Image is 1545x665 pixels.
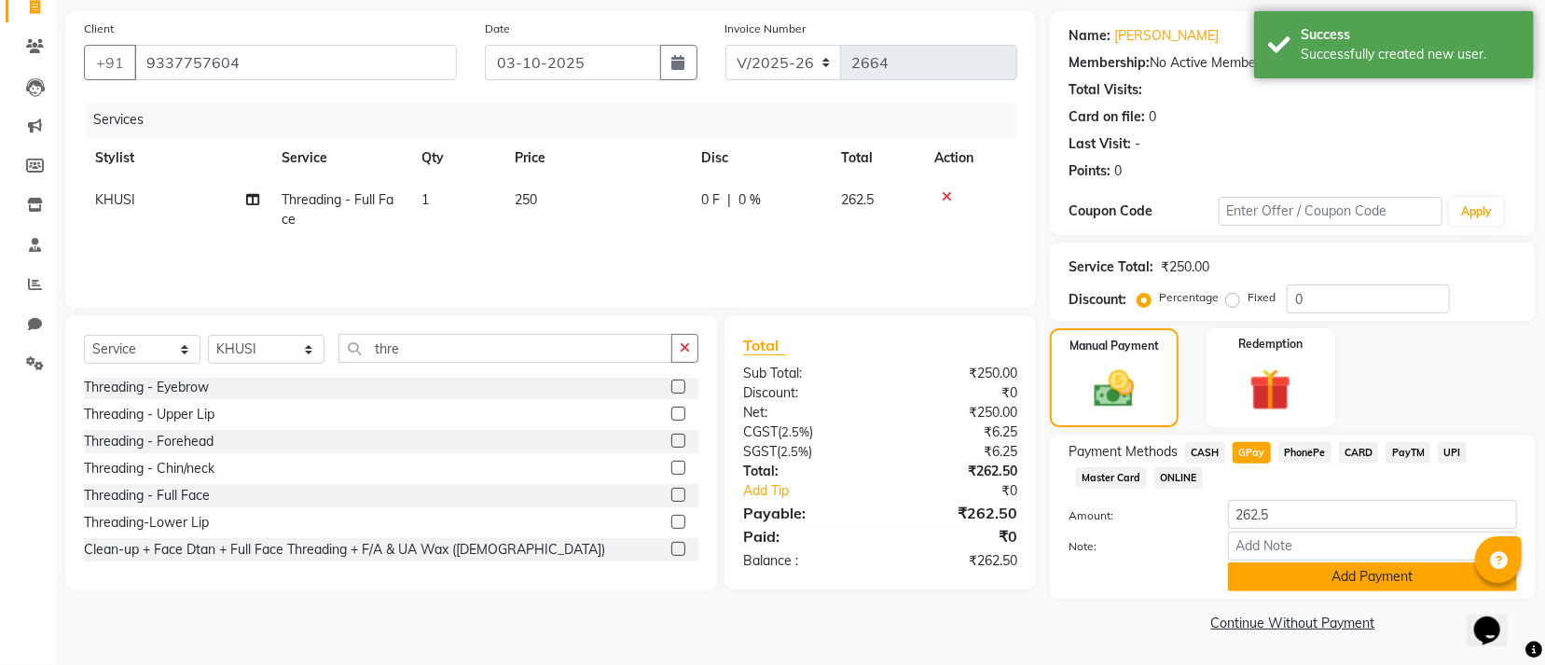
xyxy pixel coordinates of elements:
[84,486,210,506] div: Threading - Full Face
[743,336,786,355] span: Total
[729,403,880,423] div: Net:
[1339,442,1379,464] span: CARD
[781,424,809,439] span: 2.5%
[1069,53,1150,73] div: Membership:
[1076,467,1147,489] span: Master Card
[84,432,214,451] div: Threading - Forehead
[690,137,830,179] th: Disc
[1069,107,1145,127] div: Card on file:
[84,378,209,397] div: Threading - Eyebrow
[410,137,504,179] th: Qty
[880,383,1031,403] div: ₹0
[1228,562,1517,591] button: Add Payment
[1301,25,1520,45] div: Success
[725,21,807,37] label: Invoice Number
[1228,500,1517,529] input: Amount
[729,383,880,403] div: Discount:
[84,405,214,424] div: Threading - Upper Lip
[1301,45,1520,64] div: Successfully created new user.
[727,190,731,210] span: |
[729,551,880,571] div: Balance :
[485,21,510,37] label: Date
[270,137,410,179] th: Service
[282,191,393,228] span: Threading - Full Face
[1233,442,1271,464] span: GPay
[743,423,778,440] span: CGST
[1161,257,1209,277] div: ₹250.00
[1236,364,1304,416] img: _gift.svg
[880,462,1031,481] div: ₹262.50
[84,137,270,179] th: Stylist
[1069,134,1131,154] div: Last Visit:
[880,525,1031,547] div: ₹0
[86,103,1031,137] div: Services
[701,190,720,210] span: 0 F
[729,423,880,442] div: ( )
[729,525,880,547] div: Paid:
[1069,338,1159,354] label: Manual Payment
[880,502,1031,524] div: ₹262.50
[1114,161,1122,181] div: 0
[1248,289,1276,306] label: Fixed
[1055,538,1213,555] label: Note:
[830,137,923,179] th: Total
[1228,532,1517,561] input: Add Note
[1135,134,1140,154] div: -
[880,403,1031,423] div: ₹250.00
[1069,161,1110,181] div: Points:
[729,502,880,524] div: Payable:
[338,334,672,363] input: Search or Scan
[1069,53,1517,73] div: No Active Membership
[1154,467,1203,489] span: ONLINE
[1069,442,1178,462] span: Payment Methods
[841,191,874,208] span: 262.5
[95,191,135,208] span: KHUSI
[729,364,880,383] div: Sub Total:
[504,137,690,179] th: Price
[923,137,1017,179] th: Action
[84,21,114,37] label: Client
[1069,290,1126,310] div: Discount:
[780,444,808,459] span: 2.5%
[1082,366,1147,412] img: _cash.svg
[729,462,880,481] div: Total:
[1238,336,1303,353] label: Redemption
[880,423,1031,442] div: ₹6.25
[1278,442,1331,464] span: PhonePe
[1386,442,1430,464] span: PayTM
[421,191,429,208] span: 1
[1069,257,1153,277] div: Service Total:
[1149,107,1156,127] div: 0
[515,191,537,208] span: 250
[1114,26,1219,46] a: [PERSON_NAME]
[1069,201,1218,221] div: Coupon Code
[880,442,1031,462] div: ₹6.25
[134,45,457,80] input: Search by Name/Mobile/Email/Code
[905,481,1031,501] div: ₹0
[880,551,1031,571] div: ₹262.50
[738,190,761,210] span: 0 %
[743,443,777,460] span: SGST
[1159,289,1219,306] label: Percentage
[1069,80,1142,100] div: Total Visits:
[729,442,880,462] div: ( )
[84,513,209,533] div: Threading-Lower Lip
[880,364,1031,383] div: ₹250.00
[1055,507,1213,524] label: Amount:
[1467,590,1526,646] iframe: chat widget
[84,540,605,560] div: Clean-up + Face Dtan + Full Face Threading + F/A & UA Wax ([DEMOGRAPHIC_DATA])
[1054,614,1532,633] a: Continue Without Payment
[84,45,136,80] button: +91
[1438,442,1467,464] span: UPI
[84,459,214,478] div: Threading - Chin/neck
[729,481,905,501] a: Add Tip
[1450,198,1503,226] button: Apply
[1069,26,1110,46] div: Name:
[1185,442,1225,464] span: CASH
[1219,197,1442,226] input: Enter Offer / Coupon Code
